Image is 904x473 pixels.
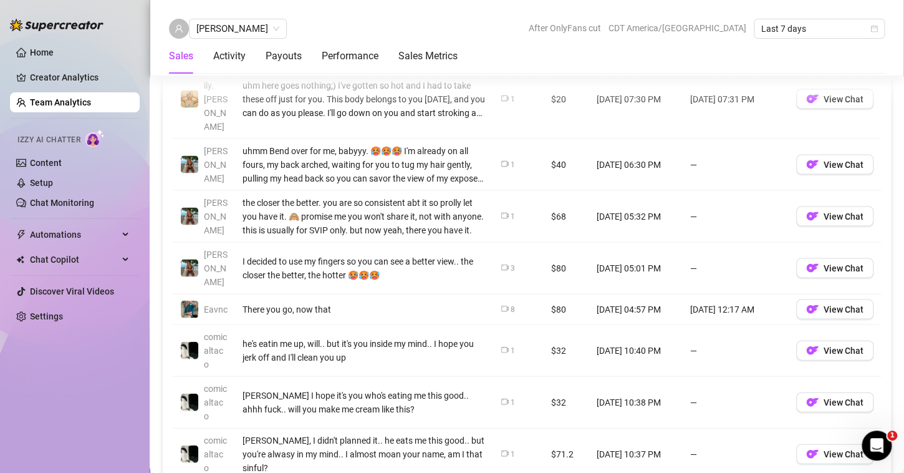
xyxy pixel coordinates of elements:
a: Settings [30,311,63,321]
span: Actually.[PERSON_NAME] [204,66,228,131]
img: comicaltaco [181,341,198,359]
span: View Chat [824,211,863,221]
div: uhm here goes nothing;) I've gotten so hot and I had to take these off just for you. This body be... [243,78,486,119]
img: logo-BBDzfeDw.svg [10,19,103,31]
a: Content [30,158,62,168]
span: comicaltaco [204,383,227,421]
td: [DATE] 12:17 AM [683,294,789,324]
span: After OnlyFans cut [529,19,601,37]
span: video-camera [501,94,509,102]
td: $20 [544,59,589,139]
img: Libby [181,207,198,225]
div: Sales [169,49,193,64]
button: OFView Chat [796,340,873,360]
button: OFView Chat [796,89,873,109]
span: comicaltaco [204,435,227,472]
span: user [175,24,183,33]
td: $68 [544,190,589,242]
button: OFView Chat [796,392,873,412]
div: There you go, now that [243,302,486,316]
span: View Chat [824,345,863,355]
td: [DATE] 04:57 PM [589,294,683,324]
div: the closer the better. you are so consistent abt it so prolly let you have it. 🙈 promise me you w... [243,195,486,236]
td: — [683,376,789,428]
button: OFView Chat [796,299,873,319]
span: CDT America/[GEOGRAPHIC_DATA] [608,19,746,37]
div: 1 [511,396,515,408]
td: — [683,242,789,294]
td: — [683,139,789,190]
span: [PERSON_NAME] [204,145,228,183]
img: AI Chatter [85,129,105,147]
div: I decided to use my fingers so you can see a better view.. the closer the better, the hotter 🥵🥵🥵 [243,254,486,281]
button: OFView Chat [796,444,873,464]
img: Actually.Maria [181,90,198,107]
span: View Chat [824,304,863,314]
td: [DATE] 10:40 PM [589,324,683,376]
div: 1 [511,93,515,105]
span: View Chat [824,263,863,273]
img: OF [806,158,819,170]
td: [DATE] 07:30 PM [589,59,683,139]
div: Sales Metrics [398,49,458,64]
td: $80 [544,242,589,294]
button: OFView Chat [796,258,873,278]
img: OF [806,210,819,222]
a: OFView Chat [796,307,873,317]
td: $80 [544,294,589,324]
span: video-camera [501,160,509,167]
div: Payouts [266,49,302,64]
a: Setup [30,178,53,188]
span: View Chat [824,94,863,104]
div: Activity [213,49,246,64]
td: [DATE] 06:30 PM [589,139,683,190]
img: OF [806,261,819,274]
div: [PERSON_NAME] I hope it's you who's eating me this good.. ahhh fuck.. will you make me cream like... [243,388,486,416]
td: [DATE] 10:38 PM [589,376,683,428]
td: — [683,190,789,242]
div: 1 [511,448,515,460]
img: OF [806,344,819,356]
img: OF [806,447,819,460]
div: Performance [322,49,378,64]
span: [PERSON_NAME] [204,197,228,235]
span: video-camera [501,305,509,312]
a: OFView Chat [796,266,873,276]
a: OFView Chat [796,97,873,107]
span: Izzy AI Chatter [17,134,80,146]
img: Libby [181,155,198,173]
img: Libby [181,259,198,276]
td: [DATE] 05:01 PM [589,242,683,294]
div: he's eatin me up, will.. but it's you inside my mind.. I hope you jerk off and I'll clean you up [243,336,486,364]
span: video-camera [501,263,509,271]
td: $40 [544,139,589,190]
a: Chat Monitoring [30,198,94,208]
span: Anna Ramos [196,19,279,38]
div: 1 [511,210,515,222]
a: Creator Analytics [30,67,130,87]
span: Last 7 days [761,19,877,38]
span: View Chat [824,397,863,407]
a: OFView Chat [796,452,873,462]
a: OFView Chat [796,348,873,358]
a: OFView Chat [796,162,873,172]
iframe: Intercom live chat [862,431,892,461]
img: OF [806,92,819,105]
a: Team Analytics [30,97,91,107]
div: 8 [511,303,515,315]
td: $32 [544,376,589,428]
img: Eavnc [181,300,198,318]
span: video-camera [501,449,509,457]
a: Discover Viral Videos [30,286,114,296]
td: $32 [544,324,589,376]
a: Home [30,47,54,57]
span: calendar [870,25,878,32]
img: comicaltaco [181,445,198,462]
span: Chat Copilot [30,250,118,270]
span: [PERSON_NAME] [204,249,228,286]
img: Chat Copilot [16,255,24,264]
span: video-camera [501,212,509,219]
div: 1 [511,158,515,170]
button: OFView Chat [796,154,873,174]
span: View Chat [824,449,863,459]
